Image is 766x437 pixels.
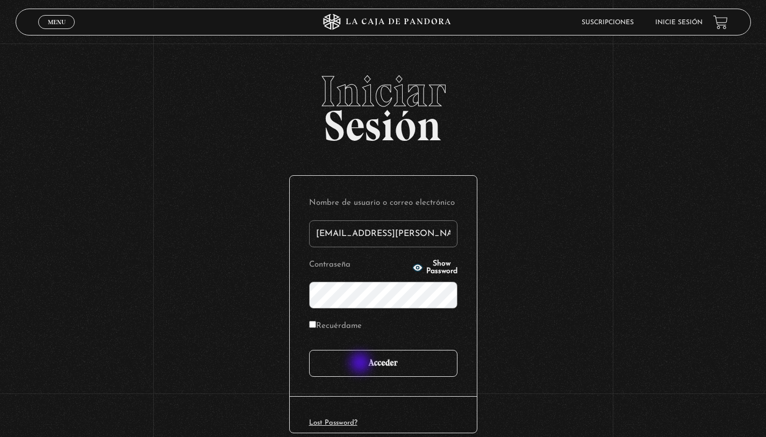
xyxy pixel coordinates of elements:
a: Inicie sesión [655,19,703,26]
input: Recuérdame [309,321,316,328]
h2: Sesión [16,70,751,139]
label: Recuérdame [309,318,362,335]
span: Cerrar [44,28,69,35]
button: Show Password [412,260,457,275]
span: Show Password [426,260,457,275]
span: Menu [48,19,66,25]
a: Lost Password? [309,419,357,426]
a: Suscripciones [582,19,634,26]
span: Iniciar [16,70,751,113]
input: Acceder [309,350,457,377]
label: Nombre de usuario o correo electrónico [309,195,457,212]
label: Contraseña [309,257,409,274]
a: View your shopping cart [713,15,728,30]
